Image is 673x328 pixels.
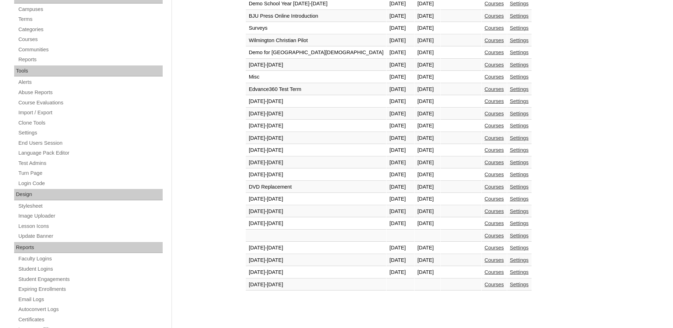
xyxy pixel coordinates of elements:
td: [DATE] [387,71,414,83]
a: Settings [510,86,529,92]
a: Settings [18,128,163,137]
a: Courses [485,135,504,141]
td: [DATE] [387,181,414,193]
td: [DATE] [414,218,440,230]
td: [DATE] [414,120,440,132]
td: [DATE] [414,96,440,108]
a: Alerts [18,78,163,87]
a: Settings [510,257,529,263]
a: Settings [510,123,529,128]
a: End Users Session [18,139,163,148]
a: Abuse Reports [18,88,163,97]
a: Courses [485,220,504,226]
td: [DATE] [387,108,414,120]
td: [DATE] [414,22,440,34]
a: Lesson Icons [18,222,163,231]
a: Settings [510,62,529,68]
a: Courses [485,184,504,190]
a: Courses [485,233,504,238]
td: Edvance360 Test Term [246,84,386,96]
td: [DATE] [414,132,440,144]
a: Courses [485,62,504,68]
a: Settings [510,147,529,153]
td: [DATE] [414,181,440,193]
td: [DATE] [387,157,414,169]
a: Settings [510,269,529,275]
a: Courses [485,50,504,55]
a: Settings [510,184,529,190]
a: Courses [18,35,163,44]
td: [DATE]-[DATE] [246,120,386,132]
td: [DATE]-[DATE] [246,218,386,230]
a: Courses [485,1,504,6]
a: Student Engagements [18,275,163,284]
a: Courses [485,196,504,202]
td: [DATE] [387,266,414,278]
a: Courses [485,86,504,92]
a: Settings [510,98,529,104]
a: Courses [485,282,504,287]
a: Settings [510,50,529,55]
a: Settings [510,245,529,251]
a: Reports [18,55,163,64]
td: [DATE] [387,96,414,108]
a: Settings [510,38,529,43]
div: Tools [14,65,163,77]
a: Courses [485,74,504,80]
a: Courses [485,160,504,165]
td: [DATE]-[DATE] [246,193,386,205]
a: Settings [510,220,529,226]
a: Expiring Enrollments [18,285,163,294]
td: [DATE]-[DATE] [246,59,386,71]
a: Courses [485,111,504,116]
a: Courses [485,25,504,31]
td: [DATE] [414,10,440,22]
a: Settings [510,282,529,287]
a: Settings [510,160,529,165]
td: Wilmington Christian Pilot [246,35,386,47]
a: Login Code [18,179,163,188]
a: Settings [510,25,529,31]
td: [DATE]-[DATE] [246,157,386,169]
a: Autoconvert Logs [18,305,163,314]
a: Settings [510,172,529,177]
a: Settings [510,135,529,141]
a: Courses [485,257,504,263]
a: Email Logs [18,295,163,304]
a: Courses [485,38,504,43]
a: Courses [485,269,504,275]
a: Courses [485,147,504,153]
a: Settings [510,233,529,238]
a: Student Logins [18,265,163,274]
td: [DATE]-[DATE] [246,206,386,218]
td: [DATE]-[DATE] [246,279,386,291]
td: [DATE] [387,35,414,47]
a: Settings [510,111,529,116]
td: [DATE]-[DATE] [246,169,386,181]
a: Courses [485,98,504,104]
a: Certificates [18,315,163,324]
td: [DATE] [414,242,440,254]
a: Settings [510,1,529,6]
a: Categories [18,25,163,34]
td: [DATE]-[DATE] [246,254,386,266]
td: [DATE] [414,84,440,96]
a: Faculty Logins [18,254,163,263]
td: Surveys [246,22,386,34]
a: Communities [18,45,163,54]
td: [DATE] [387,169,414,181]
td: [DATE] [387,120,414,132]
a: Courses [485,123,504,128]
a: Settings [510,74,529,80]
td: [DATE] [414,266,440,278]
td: [DATE] [414,47,440,59]
td: [DATE]-[DATE] [246,108,386,120]
td: [DATE] [414,206,440,218]
td: [DATE] [387,206,414,218]
a: Courses [485,172,504,177]
td: [DATE]-[DATE] [246,144,386,156]
td: [DATE] [414,35,440,47]
td: [DATE] [414,59,440,71]
td: [DATE] [414,157,440,169]
td: [DATE] [387,193,414,205]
